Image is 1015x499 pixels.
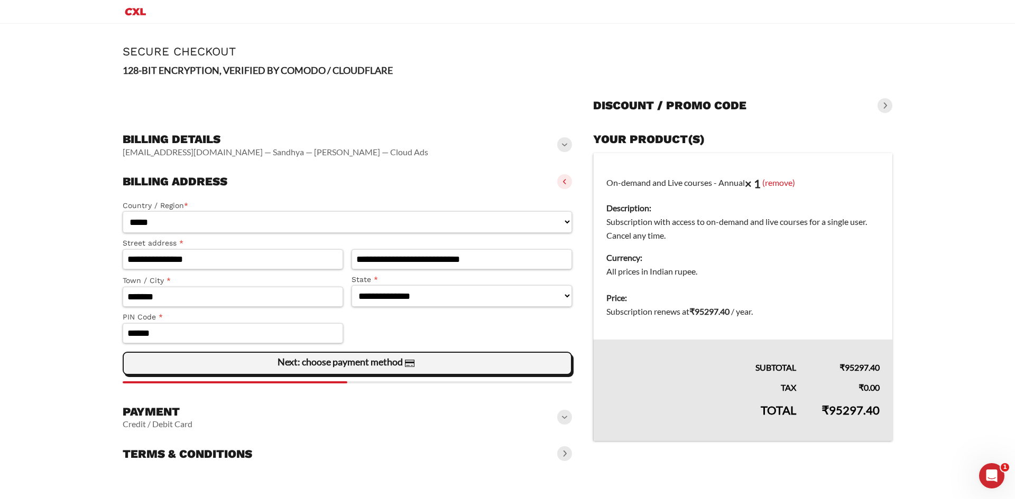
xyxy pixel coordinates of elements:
vaadin-button: Next: choose payment method [123,352,572,375]
vaadin-horizontal-layout: Credit / Debit Card [123,419,192,429]
h1: Secure Checkout [123,45,892,58]
h3: Discount / promo code [593,98,746,113]
th: Total [593,394,809,441]
dt: Currency: [606,251,880,265]
h3: Billing address [123,174,227,189]
bdi: 95297.40 [689,306,730,316]
bdi: 95297.40 [822,403,880,417]
span: 1 [1001,463,1009,472]
label: Town / City [123,275,343,287]
h3: Billing details [123,132,428,147]
span: ₹ [689,306,695,316]
strong: 128-BIT ENCRYPTION, VERIFIED BY COMODO / CLOUDFLARE [123,64,393,76]
dt: Price: [606,291,880,305]
label: Street address [123,237,343,249]
label: PIN Code [123,311,343,323]
bdi: 0.00 [859,382,880,392]
a: (remove) [762,177,795,187]
td: On-demand and Live courses - Annual [593,153,892,285]
strong: × 1 [745,176,761,191]
dd: Subscription with access to on-demand and live courses for a single user. Cancel any time. [606,215,880,242]
th: Subtotal [593,340,809,374]
iframe: Intercom live chat [979,463,1004,488]
label: Country / Region [123,200,572,212]
label: State [352,274,572,286]
span: ₹ [859,382,864,392]
dt: Description: [606,201,880,215]
h3: Payment [123,404,192,419]
h3: Terms & conditions [123,447,252,462]
dd: All prices in Indian rupee. [606,265,880,278]
span: ₹ [839,362,845,372]
th: Tax [593,374,809,394]
vaadin-horizontal-layout: [EMAIL_ADDRESS][DOMAIN_NAME] — Sandhya — [PERSON_NAME] — Cloud Ads [123,147,428,157]
bdi: 95297.40 [839,362,880,372]
span: / year [731,306,751,316]
span: Subscription renews at . [606,306,753,316]
span: ₹ [822,403,829,417]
